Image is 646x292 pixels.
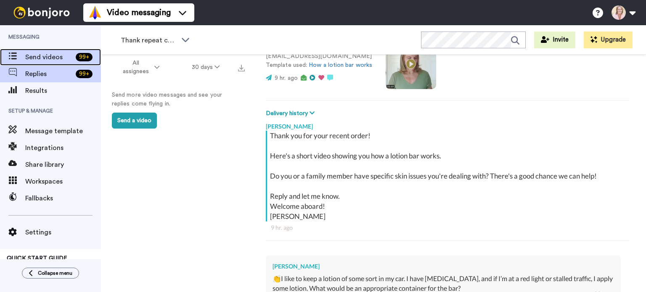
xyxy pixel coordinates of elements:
span: Settings [25,227,101,237]
a: How a lotion bar works [309,62,372,68]
button: Collapse menu [22,268,79,279]
div: Keywords by Traffic [93,50,142,55]
span: Thank repeat customers [121,35,177,45]
span: Replies [25,69,72,79]
span: QUICK START GUIDE [7,255,67,261]
div: Domain: [DOMAIN_NAME] [22,22,93,29]
span: All assignees [119,59,153,76]
div: [PERSON_NAME] [273,262,614,271]
span: Share library [25,160,101,170]
button: Delivery history [266,109,317,118]
button: 30 days [176,60,236,75]
img: tab_keywords_by_traffic_grey.svg [84,49,90,55]
button: All assignees [103,55,176,79]
div: v 4.0.25 [24,13,41,20]
button: Export all results that match these filters now. [236,61,247,74]
span: 9 hr. ago [275,75,298,81]
span: Message template [25,126,101,136]
span: Video messaging [107,7,171,18]
span: Collapse menu [38,270,72,276]
p: [EMAIL_ADDRESS][DOMAIN_NAME] Template used: [266,52,373,70]
p: Send more video messages and see your replies come flying in. [112,91,238,108]
div: 9 hr. ago [271,224,624,232]
img: tab_domain_overview_orange.svg [23,49,29,55]
span: Results [25,86,101,96]
img: vm-color.svg [88,6,102,19]
button: Upgrade [584,32,633,48]
div: 99 + [76,70,93,78]
button: Invite [534,32,575,48]
span: Integrations [25,143,101,153]
span: Send videos [25,52,72,62]
div: [PERSON_NAME] [266,118,629,131]
button: Send a video [112,113,157,129]
img: bj-logo-header-white.svg [10,7,73,18]
div: Domain Overview [32,50,75,55]
img: export.svg [238,65,245,71]
div: 99 + [76,53,93,61]
img: logo_orange.svg [13,13,20,20]
span: Fallbacks [25,193,101,203]
div: Thank you for your recent order! Here's a short video showing you how a lotion bar works. Do you ... [270,131,627,221]
img: website_grey.svg [13,22,20,29]
span: Workspaces [25,176,101,187]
